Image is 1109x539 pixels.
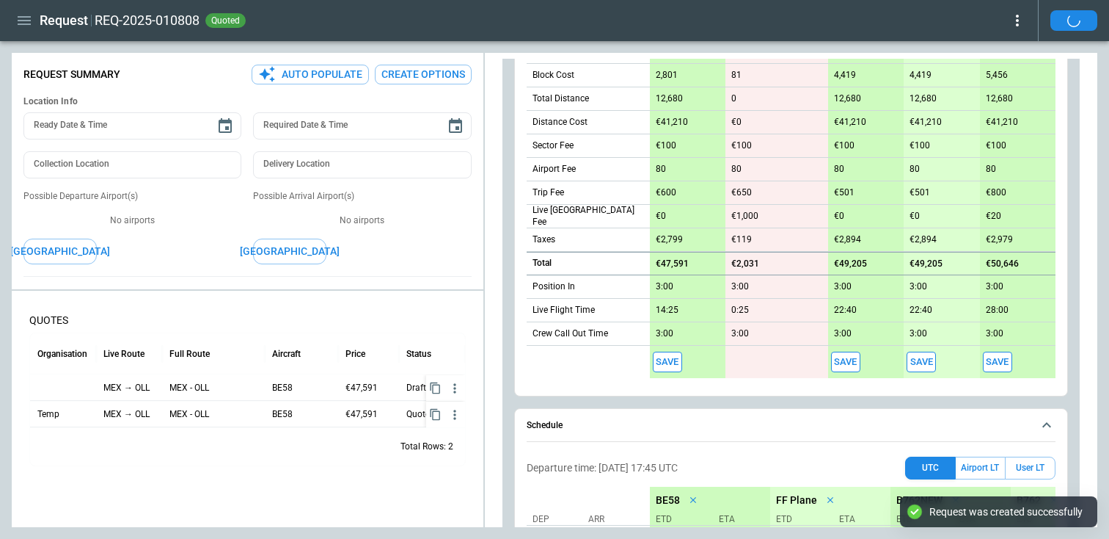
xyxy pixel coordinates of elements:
p: Draft [406,375,426,401]
p: BE58 [272,402,331,427]
p: €119 [731,234,752,245]
p: BE58 [272,375,331,401]
p: Distance Cost [532,116,588,129]
p: Taxes [532,234,555,246]
p: 2,801 [656,70,678,81]
button: User LT [1005,457,1055,480]
div: Full Route [169,349,210,359]
p: 80 [731,164,742,175]
p: €600 [656,187,676,198]
div: Request was created successfully [929,505,1083,518]
p: €49,205 [909,258,943,269]
button: Save [831,352,860,373]
p: 12,680 [834,93,861,104]
button: Airport LT [956,457,1005,480]
p: €800 [986,187,1006,198]
p: €2,894 [909,234,937,245]
p: €100 [986,140,1006,151]
p: 22:40 [909,305,932,316]
p: 12,680 [986,93,1013,104]
p: Request Summary [23,68,120,81]
p: 80 [656,164,666,175]
p: MEX → OLL [103,402,155,427]
p: €100 [656,140,676,151]
p: 3:00 [834,281,852,292]
p: €2,894 [834,234,861,245]
p: €0 [834,211,844,222]
p: B762 [1017,494,1041,507]
p: 3:00 [986,281,1003,292]
div: Aircraft [272,349,301,359]
button: Save [907,352,936,373]
p: Live Flight Time [532,304,595,316]
button: Save [983,352,1012,373]
p: €41,210 [656,117,688,128]
p: Possible Arrival Airport(s) [253,190,471,203]
span: Save this aircraft quote and copy details to clipboard [831,352,860,373]
p: ETD [656,513,707,526]
p: €100 [731,140,752,151]
div: Status [406,349,431,359]
div: Live Route [103,349,144,359]
span: Save this aircraft quote and copy details to clipboard [907,352,936,373]
p: Total Distance [532,93,589,105]
p: 3:00 [986,328,1003,339]
p: 3:00 [731,328,749,339]
h1: Request [40,12,88,29]
p: Possible Departure Airport(s) [23,190,241,203]
h2: REQ-2025-010808 [95,12,200,29]
p: ETA [833,513,885,526]
p: Position In [532,281,575,293]
p: €47,591 [656,258,689,269]
p: B762NEW [896,494,943,507]
span: Save this aircraft quote and copy details to clipboard [983,352,1012,373]
p: 3:00 [909,328,927,339]
p: 3:00 [834,328,852,339]
p: MEX - OLL [169,402,257,427]
p: €50,646 [986,258,1019,269]
p: €47,591 [345,375,392,401]
p: 80 [986,164,996,175]
button: Create Options [375,65,472,84]
p: €0 [909,211,920,222]
button: Choose date [441,112,470,141]
button: Choose date [211,112,240,141]
p: 5,456 [986,70,1008,81]
p: €1,000 [731,211,758,222]
p: Sector Fee [532,140,574,152]
p: €41,210 [909,117,942,128]
p: Crew Call Out Time [532,328,608,340]
p: €650 [731,187,752,198]
p: Arr [588,513,640,526]
p: 0 [731,93,736,104]
p: €501 [909,187,930,198]
p: 4,419 [834,70,856,81]
span: quoted [208,15,243,26]
h6: Cargo Details [23,289,472,300]
p: 80 [909,164,920,175]
p: Live [GEOGRAPHIC_DATA] Fee [532,204,650,229]
p: No airports [253,214,471,227]
p: €100 [834,140,854,151]
p: Departure time: [DATE] 17:45 UTC [527,462,678,474]
p: ETD [776,513,827,526]
p: Dep [532,513,584,526]
p: 14:25 [656,305,678,316]
p: €41,210 [834,117,866,128]
h6: Schedule [527,421,563,430]
span: Save this aircraft quote and copy details to clipboard [653,352,682,373]
p: 12,680 [909,93,937,104]
p: €2,031 [731,258,759,269]
p: 81 [731,70,742,81]
p: 80 [834,164,844,175]
p: €501 [834,187,854,198]
p: 3:00 [656,281,673,292]
p: Block Cost [532,69,574,82]
p: 28:00 [986,305,1009,316]
p: Trip Fee [532,187,564,199]
p: €20 [986,211,1001,222]
p: No airports [23,214,241,227]
p: €41,210 [986,117,1018,128]
button: UTC [905,457,956,480]
p: 3:00 [909,281,927,292]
